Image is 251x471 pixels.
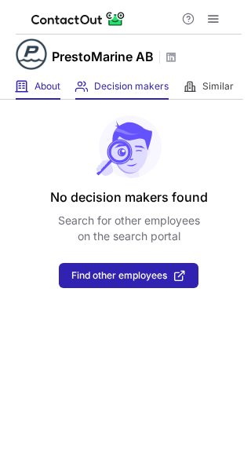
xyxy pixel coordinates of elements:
[71,270,167,281] span: Find other employees
[35,80,60,93] span: About
[202,80,234,93] span: Similar
[59,263,198,288] button: Find other employees
[50,188,208,206] header: No decision makers found
[94,80,169,93] span: Decision makers
[95,115,162,178] img: No leads found
[58,213,200,244] p: Search for other employees on the search portal
[16,38,47,70] img: ce24782d988bd568574ff57141ac9342
[31,9,125,28] img: ContactOut v5.3.10
[52,47,154,66] h1: PrestoMarine AB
